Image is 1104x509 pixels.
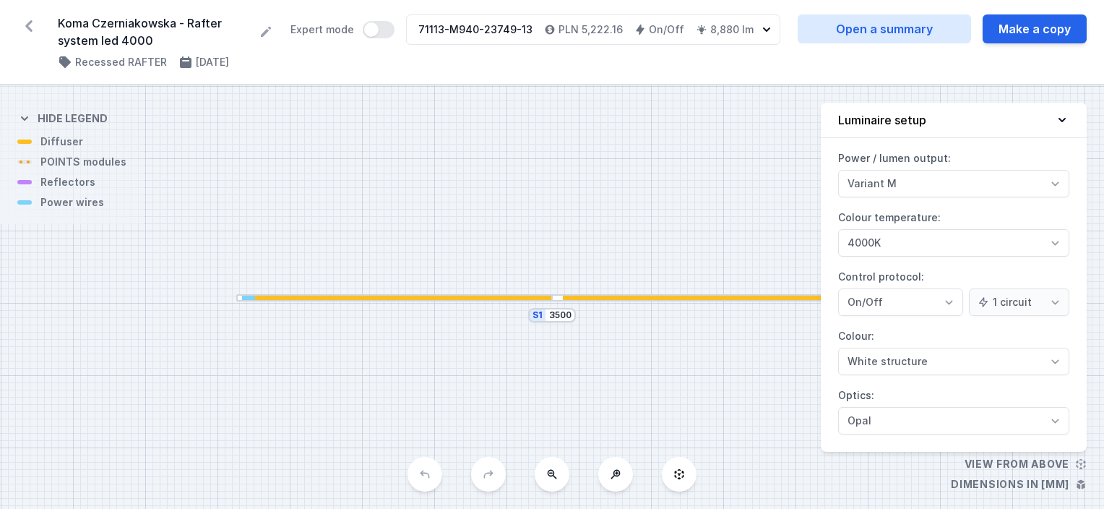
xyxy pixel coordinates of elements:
[838,348,1069,375] select: Colour:
[548,309,572,321] input: Dimension [mm]
[58,14,273,49] form: Koma Czerniakowska - Rafter system led 4000
[983,14,1087,43] button: Make a copy
[838,147,1069,197] label: Power / lumen output:
[838,206,1069,257] label: Colour temperature:
[649,22,684,37] h4: On/Off
[418,22,532,37] div: 71113-M940-23749-13
[838,229,1069,257] select: Colour temperature:
[838,111,926,129] h4: Luminaire setup
[259,25,273,39] button: Rename project
[406,14,780,45] button: 71113-M940-23749-13PLN 5,222.16On/Off8,880 lm
[75,55,167,69] h4: Recessed RAFTER
[969,288,1069,316] select: Control protocol:
[838,407,1069,435] select: Optics:
[838,384,1069,435] label: Optics:
[290,21,394,38] label: Expert mode
[798,14,971,43] a: Open a summary
[821,103,1087,138] button: Luminaire setup
[710,22,754,37] h4: 8,880 lm
[17,100,108,134] button: Hide legend
[38,111,108,126] h4: Hide legend
[363,21,394,38] button: Expert mode
[838,265,1069,316] label: Control protocol:
[838,288,963,316] select: Control protocol:
[838,170,1069,197] select: Power / lumen output:
[559,22,623,37] h4: PLN 5,222.16
[196,55,229,69] h4: [DATE]
[838,325,1069,375] label: Colour:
